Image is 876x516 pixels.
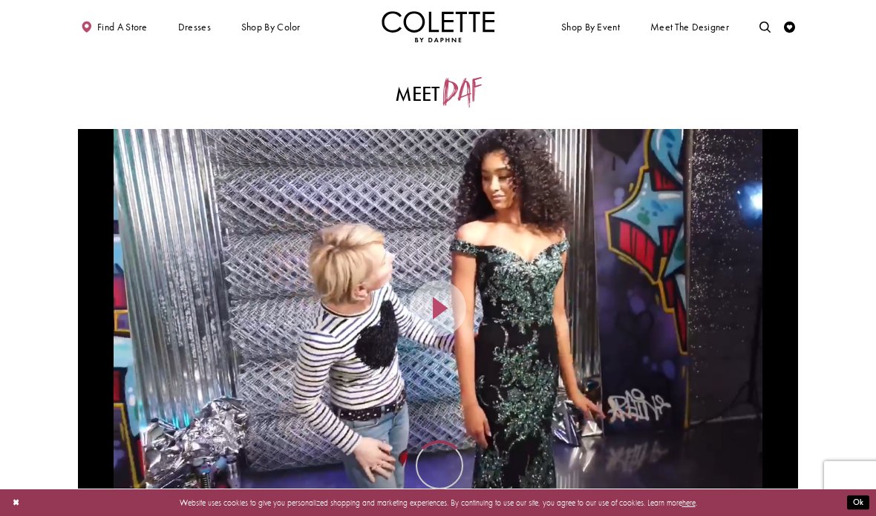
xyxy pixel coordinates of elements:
a: Visit Home Page [382,11,494,42]
div: Video Player [78,129,798,489]
span: Shop by color [238,11,303,42]
span: Shop By Event [558,11,622,42]
span: Find a store [97,21,148,33]
span: Shop By Event [561,21,620,33]
div: Content Video #80e996cd48 [78,129,798,489]
a: Find a store [78,11,150,42]
p: Website uses cookies to give you personalized shopping and marketing experiences. By continuing t... [81,495,795,510]
span: Shop by color [241,21,301,33]
button: Submit Dialog [847,496,869,510]
button: Play Video [410,281,466,337]
h2: Meet [199,78,677,107]
span: Meet the designer [650,21,729,33]
a: Check Wishlist [781,11,798,42]
span: Dresses [178,21,211,33]
span: Dresses [175,11,214,42]
a: here [682,497,696,508]
a: Toggle search [756,11,774,42]
a: Meet the designer [647,11,732,42]
button: Close Dialog [7,493,25,513]
span: Daf [442,77,478,106]
img: Colette by Daphne [382,11,494,42]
